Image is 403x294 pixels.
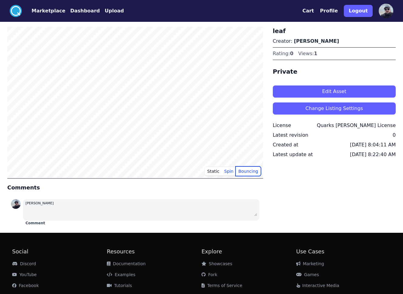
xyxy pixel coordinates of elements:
button: Marketplace [32,7,65,15]
a: Edit Asset [273,81,396,98]
button: Edit Asset [273,85,396,98]
a: [PERSON_NAME] [294,38,339,44]
a: Discord [12,261,36,266]
h2: Use Cases [296,247,391,256]
div: Latest revision [273,132,308,139]
a: Facebook [12,283,39,288]
button: Spin [222,167,236,176]
h4: Comments [7,183,263,192]
a: Interactive Media [296,283,339,288]
div: License [273,122,291,129]
div: 0 [393,132,396,139]
a: Showcases [201,261,232,266]
button: Static [205,167,222,176]
button: Bouncing [236,167,260,176]
a: Upload [100,7,124,15]
div: Quarks [PERSON_NAME] License [317,122,396,129]
h2: Social [12,247,107,256]
div: [DATE] 8:22:40 AM [350,151,396,158]
a: Dashboard [65,7,100,15]
a: Logout [344,2,373,19]
small: [PERSON_NAME] [25,201,54,205]
a: YouTube [12,272,37,277]
h3: leaf [273,27,396,35]
h4: Private [273,67,396,76]
a: Marketplace [22,7,65,15]
a: Marketing [296,261,324,266]
a: Terms of Service [201,283,242,288]
button: Logout [344,5,373,17]
a: Documentation [107,261,146,266]
div: [DATE] 8:04:11 AM [350,141,396,149]
button: Change Listing Settings [273,102,396,115]
span: 0 [290,51,293,56]
div: Rating: [273,50,293,57]
img: profile [379,4,393,18]
button: Upload [105,7,124,15]
button: Profile [320,7,338,15]
div: Created at [273,141,298,149]
a: Fork [201,272,217,277]
button: Cart [302,7,314,15]
div: Views: [298,50,317,57]
img: profile [11,199,21,209]
button: Dashboard [70,7,100,15]
h2: Resources [107,247,201,256]
p: Creator: [273,38,396,45]
a: Tutorials [107,283,132,288]
a: Examples [107,272,135,277]
span: 1 [314,51,317,56]
h2: Explore [201,247,296,256]
button: Comment [25,221,45,226]
div: Latest update at [273,151,313,158]
a: Games [296,272,319,277]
